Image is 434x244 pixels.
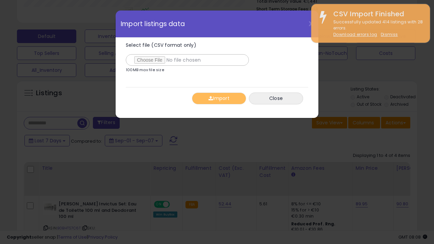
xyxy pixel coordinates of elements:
span: X [309,19,313,28]
span: Import listings data [121,21,185,27]
button: Close [249,93,303,104]
p: 100MB max file size [126,68,164,72]
button: Import [192,93,246,104]
div: CSV Import Finished [328,9,425,19]
a: Download errors log [333,32,377,37]
u: Dismiss [381,32,398,37]
div: Successfully updated 414 listings with 28 errors. [328,19,425,38]
span: Select file (CSV format only) [126,42,196,48]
